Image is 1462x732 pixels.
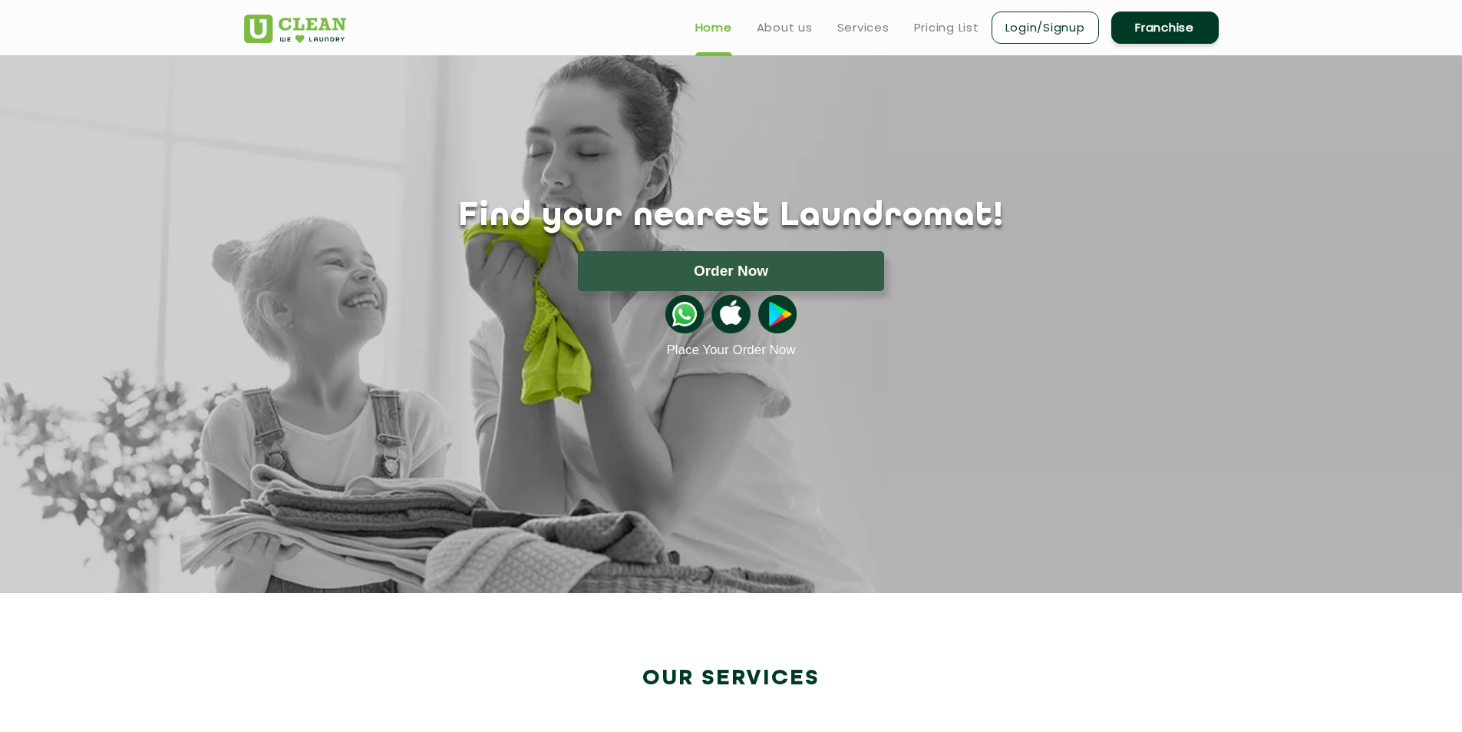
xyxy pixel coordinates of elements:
img: UClean Laundry and Dry Cleaning [244,15,346,43]
button: Order Now [578,251,884,291]
a: About us [757,18,813,37]
a: Services [837,18,889,37]
a: Franchise [1111,12,1219,44]
a: Pricing List [914,18,979,37]
a: Place Your Order Now [666,343,795,358]
a: Home [695,18,732,37]
img: playstoreicon.png [758,295,797,333]
h1: Find your nearest Laundromat! [233,197,1230,236]
img: whatsappicon.png [665,295,704,333]
a: Login/Signup [992,12,1099,44]
h2: Our Services [244,666,1219,691]
img: apple-icon.png [711,295,750,333]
